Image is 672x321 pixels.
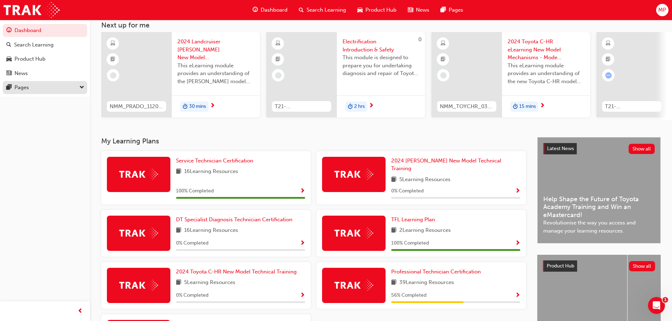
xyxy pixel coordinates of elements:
span: book-icon [391,278,396,287]
span: Latest News [547,146,574,152]
span: T21-FOD_HVIS_PREREQ [275,103,328,111]
span: This module is designed to prepare you for undertaking diagnosis and repair of Toyota & Lexus Ele... [343,54,419,78]
span: learningRecordVerb_NONE-icon [440,72,447,79]
a: NMM_TOYCHR_032024_MODULE_12024 Toyota C-HR eLearning New Model Mechanisms - Model Outline (Module... [431,32,590,117]
span: 16 Learning Resources [184,226,238,235]
span: guage-icon [6,27,12,34]
span: 56 % Completed [391,291,426,300]
span: 2024 Landcruiser [PERSON_NAME] New Model Mechanisms - Model Outline 1 [177,38,254,62]
span: 100 % Completed [176,187,214,195]
span: 39 Learning Resources [399,278,454,287]
a: Latest NewsShow all [543,143,655,154]
span: learningResourceType_ELEARNING-icon [441,39,446,48]
span: T21-PTEN_PEIR_PRE_EXAM [605,103,659,111]
button: Show Progress [300,239,305,248]
button: Show all [629,144,655,154]
a: Latest NewsShow allHelp Shape the Future of Toyota Academy Training and Win an eMastercard!Revolu... [537,137,661,243]
a: Dashboard [3,24,87,37]
span: learningRecordVerb_ATTEMPT-icon [605,72,612,79]
span: duration-icon [183,102,188,111]
span: Electrification Introduction & Safety [343,38,419,54]
span: Search Learning [307,6,346,14]
span: news-icon [6,70,12,77]
span: Product Hub [365,6,396,14]
div: News [14,69,28,78]
span: book-icon [176,167,181,176]
a: Search Learning [3,38,87,51]
h3: Next up for me [90,21,672,29]
span: 16 Learning Resources [184,167,238,176]
span: 2024 [PERSON_NAME] New Model Technical Training [391,158,501,172]
div: Search Learning [14,41,54,49]
span: booktick-icon [276,55,280,64]
span: 30 mins [189,103,206,111]
a: pages-iconPages [435,3,469,17]
span: pages-icon [6,85,12,91]
a: car-iconProduct Hub [352,3,402,17]
span: down-icon [79,83,84,92]
span: Revolutionise the way you access and manage your learning resources. [543,219,655,235]
span: Professional Technician Certification [391,268,481,275]
a: DT Specialist Diagnosis Technician Certification [176,216,295,224]
span: book-icon [176,278,181,287]
img: Trak [334,280,373,291]
span: 2 Learning Resources [399,226,451,235]
span: learningRecordVerb_NONE-icon [275,72,281,79]
span: Show Progress [300,292,305,299]
span: 0 % Completed [176,291,208,300]
span: learningResourceType_ELEARNING-icon [110,39,115,48]
span: Product Hub [547,263,574,269]
span: Show Progress [515,292,520,299]
a: Product Hub [3,53,87,66]
a: NMM_PRADO_112024_MODULE_12024 Landcruiser [PERSON_NAME] New Model Mechanisms - Model Outline 1Thi... [101,32,260,117]
img: Trak [4,2,60,18]
span: car-icon [6,56,12,62]
span: News [416,6,429,14]
h3: My Learning Plans [101,137,526,145]
button: Show Progress [515,239,520,248]
span: NMM_PRADO_112024_MODULE_1 [110,103,163,111]
img: Trak [334,228,373,239]
img: Trak [119,169,158,180]
span: book-icon [176,226,181,235]
a: search-iconSearch Learning [293,3,352,17]
span: learningResourceType_ELEARNING-icon [606,39,611,48]
button: Show Progress [515,291,520,300]
span: 2024 Toyota C-HR New Model Technical Training [176,268,297,275]
span: NMM_TOYCHR_032024_MODULE_1 [440,103,494,111]
span: pages-icon [441,6,446,14]
span: Show Progress [515,188,520,195]
span: duration-icon [348,102,353,111]
span: 15 mins [519,103,536,111]
span: Show Progress [300,188,305,195]
span: booktick-icon [441,55,446,64]
span: MP [658,6,666,14]
button: Show all [629,261,655,271]
span: booktick-icon [606,55,611,64]
iframe: Intercom live chat [648,297,665,314]
span: 0 % Completed [176,239,208,247]
span: This eLearning module provides an understanding of the new Toyota C-HR model line-up and their Ka... [508,62,585,86]
span: next-icon [210,103,215,109]
span: next-icon [369,103,374,109]
a: Professional Technician Certification [391,268,484,276]
img: Trak [119,228,158,239]
span: prev-icon [78,307,83,316]
span: car-icon [357,6,363,14]
a: guage-iconDashboard [247,3,293,17]
span: Show Progress [300,240,305,247]
button: Pages [3,81,87,94]
button: Show Progress [515,187,520,196]
span: 100 % Completed [391,239,429,247]
span: DT Specialist Diagnosis Technician Certification [176,216,292,223]
div: Pages [14,84,29,92]
a: TFL Learning Plan [391,216,438,224]
a: news-iconNews [402,3,435,17]
img: Trak [334,169,373,180]
button: Show Progress [300,187,305,196]
a: Product HubShow all [543,260,655,272]
span: 0 [418,36,422,43]
a: 0T21-FOD_HVIS_PREREQElectrification Introduction & SafetyThis module is designed to prepare you f... [266,32,425,117]
span: 2 hrs [354,103,365,111]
